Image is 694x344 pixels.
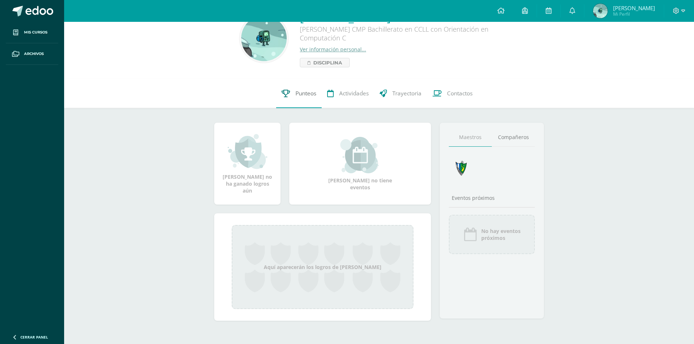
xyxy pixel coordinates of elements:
span: Mi Perfil [613,11,655,17]
span: No hay eventos próximos [481,228,521,241]
span: Trayectoria [392,90,422,97]
a: Contactos [427,79,478,108]
a: Archivos [6,43,58,65]
span: [PERSON_NAME] [613,4,655,12]
a: Punteos [276,79,322,108]
a: Maestros [449,128,492,147]
a: Ver información personal... [300,46,366,53]
a: Disciplina [300,58,350,67]
span: Actividades [339,90,369,97]
a: Trayectoria [374,79,427,108]
a: Mis cursos [6,22,58,43]
div: [PERSON_NAME] CMP Bachillerato en CCLL con Orientación en Computación C [300,25,518,46]
img: 0d125e61179144410fb0d7f3f0b592f6.png [593,4,608,18]
img: event_small.png [340,137,380,173]
span: Cerrar panel [20,335,48,340]
div: [PERSON_NAME] no ha ganado logros aún [221,133,273,194]
img: achievement_small.png [228,133,267,170]
span: Mis cursos [24,29,47,35]
span: Punteos [295,90,316,97]
span: Disciplina [313,58,342,67]
span: Archivos [24,51,44,57]
div: [PERSON_NAME] no tiene eventos [324,137,397,191]
div: Aquí aparecerán los logros de [PERSON_NAME] [232,225,413,309]
a: Compañeros [492,128,535,147]
img: ff7324e1e1ac0f1c0b686afbd80157d2.png [241,16,287,61]
img: event_icon.png [463,227,478,242]
img: 7cab5f6743d087d6deff47ee2e57ce0d.png [451,158,471,178]
div: Eventos próximos [449,194,535,201]
span: Contactos [447,90,473,97]
a: Actividades [322,79,374,108]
